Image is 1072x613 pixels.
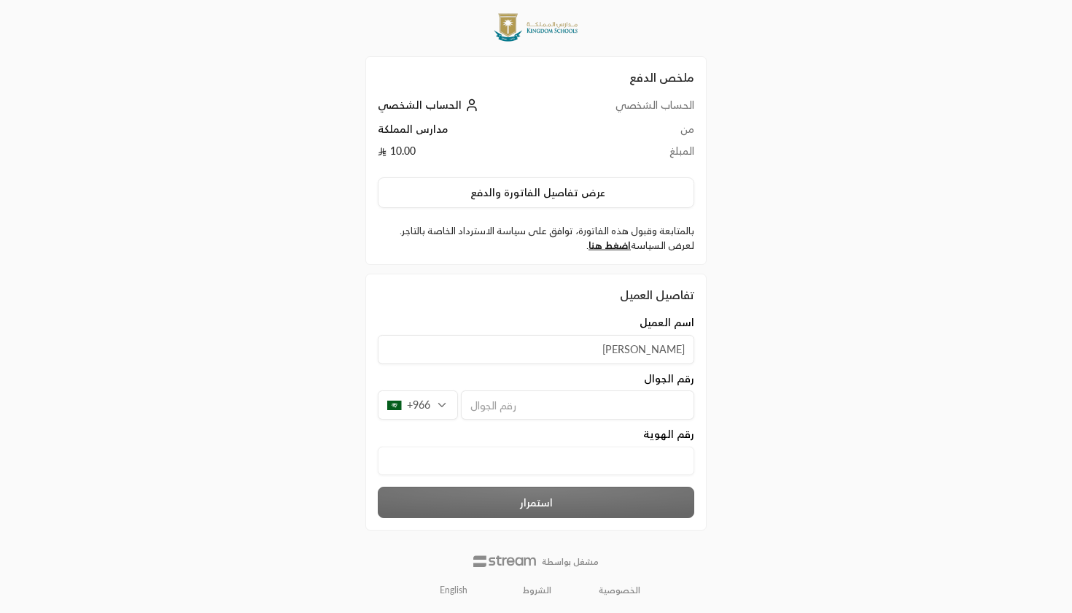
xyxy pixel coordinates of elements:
td: من [558,122,694,144]
td: 10.00 [378,144,558,166]
p: مشغل بواسطة [542,556,599,568]
a: الخصوصية [599,585,640,596]
a: الحساب الشخصي [378,99,482,111]
label: بالمتابعة وقبول هذه الفاتورة، توافق على سياسة الاسترداد الخاصة بالتاجر. لعرض السياسة . [378,224,694,252]
img: Company Logo [492,10,580,45]
span: الحساب الشخصي [378,99,462,111]
button: عرض تفاصيل الفاتورة والدفع [378,177,694,208]
a: الشروط [523,585,551,596]
a: اضغط هنا [589,239,631,251]
a: English [432,579,475,602]
h2: ملخص الدفع [378,69,694,86]
input: رقم الجوال [461,390,694,420]
td: الحساب الشخصي [558,98,694,122]
td: المبلغ [558,144,694,166]
span: رقم الجوال [644,371,694,386]
td: مدارس المملكة [378,122,558,144]
div: تفاصيل العميل [378,286,694,304]
span: رقم الهوية [643,427,694,442]
div: +966 [378,390,458,420]
span: اسم العميل [640,315,694,330]
input: اسم العميل [378,335,694,364]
